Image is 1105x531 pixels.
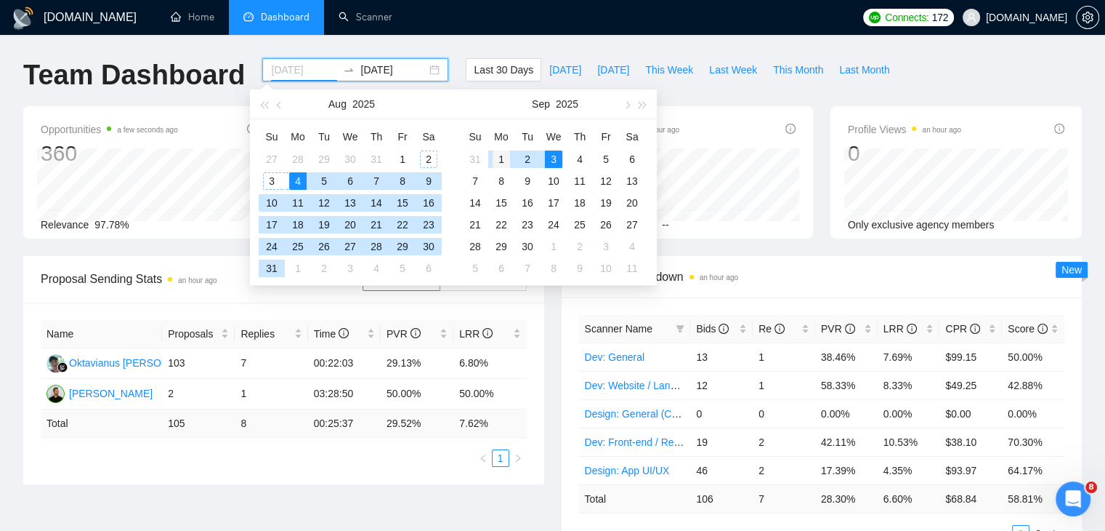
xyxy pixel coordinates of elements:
div: 8 [493,172,510,190]
td: 2025-09-09 [514,170,541,192]
span: Replies [240,326,291,342]
div: 11 [571,172,588,190]
td: 2025-09-01 [285,257,311,279]
div: 3 [545,151,562,168]
div: 22 [493,216,510,233]
th: Th [567,125,593,148]
td: 2025-09-11 [567,170,593,192]
td: 2025-09-16 [514,192,541,214]
time: an hour ago [700,274,738,282]
td: 2025-08-31 [462,148,488,170]
button: This Month [765,58,831,81]
th: Name [41,320,162,348]
td: 2025-10-06 [488,257,514,279]
div: 17 [545,194,562,212]
td: 2025-08-01 [389,148,416,170]
td: 2025-09-26 [593,214,619,236]
img: logo [12,7,35,30]
div: 21 [466,216,484,233]
td: 2025-08-30 [416,236,442,257]
span: Bids [696,323,729,335]
td: 2025-09-21 [462,214,488,236]
div: 31 [263,260,280,277]
button: Last Week [701,58,765,81]
td: 2 [162,379,235,410]
div: 6 [420,260,437,277]
td: 1 [753,371,815,399]
td: 2025-08-12 [311,192,337,214]
td: 2025-08-17 [259,214,285,236]
button: 2025 [352,89,375,119]
div: 1 [289,260,307,277]
span: Only exclusive agency members [848,219,995,231]
td: 00:22:03 [308,348,381,379]
div: 6 [623,151,641,168]
td: 2025-08-20 [337,214,363,236]
span: swap-right [343,64,355,76]
th: Replies [235,320,307,348]
span: info-circle [1054,124,1064,134]
div: 27 [263,151,280,168]
button: [DATE] [589,58,637,81]
th: Fr [389,125,416,148]
span: info-circle [845,324,855,334]
span: Proposals [168,326,218,342]
td: 2025-09-03 [337,257,363,279]
span: Score [1008,323,1047,335]
div: 26 [597,216,615,233]
td: 38.46% [815,343,878,371]
div: 2 [519,151,536,168]
th: Mo [488,125,514,148]
td: 2025-09-19 [593,192,619,214]
span: Last Month [839,62,889,78]
td: 2025-08-02 [416,148,442,170]
span: Last Week [709,62,757,78]
th: Tu [514,125,541,148]
td: 2025-09-06 [619,148,645,170]
td: 2025-09-02 [514,148,541,170]
div: 8 [394,172,411,190]
td: 2025-07-30 [337,148,363,170]
span: right [514,454,522,463]
td: 7 [235,348,307,379]
td: 2025-08-19 [311,214,337,236]
th: Mo [285,125,311,148]
div: 6 [493,260,510,277]
td: 2025-09-30 [514,236,541,257]
td: 2025-08-14 [363,192,389,214]
span: filter [676,324,684,333]
td: 2025-09-10 [541,170,567,192]
div: 10 [597,260,615,277]
td: 2025-08-06 [337,170,363,192]
th: We [541,125,567,148]
div: 13 [341,194,359,212]
div: 26 [315,238,333,255]
a: Dev: Website / Landing [585,380,690,391]
a: 1 [493,450,509,466]
td: 12 [690,371,753,399]
button: [DATE] [541,58,589,81]
td: 2025-09-27 [619,214,645,236]
div: 5 [394,260,411,277]
div: [PERSON_NAME] [69,386,153,402]
td: 2025-09-03 [541,148,567,170]
th: Proposals [162,320,235,348]
div: 7 [368,172,385,190]
div: 24 [263,238,280,255]
th: Tu [311,125,337,148]
td: 2025-10-03 [593,236,619,257]
div: 1 [394,151,411,168]
time: an hour ago [178,276,216,284]
span: LRR [883,323,917,335]
td: 2025-08-11 [285,192,311,214]
div: 5 [466,260,484,277]
td: 2025-08-29 [389,236,416,257]
div: 30 [341,151,359,168]
span: Scanner Name [585,323,652,335]
span: info-circle [339,328,349,338]
td: 2025-08-13 [337,192,363,214]
td: 2025-09-29 [488,236,514,257]
div: 27 [341,238,359,255]
h1: Team Dashboard [23,58,245,92]
td: 2025-10-10 [593,257,619,279]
